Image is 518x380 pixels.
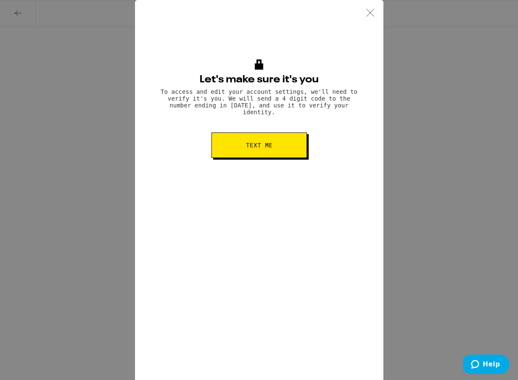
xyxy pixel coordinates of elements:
h1: Let's make sure it's you [157,75,361,85]
iframe: Opens a widget where you can find more information [463,355,510,376]
p: To access and edit your account settings, we'll need to verify it's you. We will send a 4 digit c... [157,88,361,115]
button: Text me [211,132,307,158]
img: lock [253,59,265,70]
span: Text me [246,142,273,148]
